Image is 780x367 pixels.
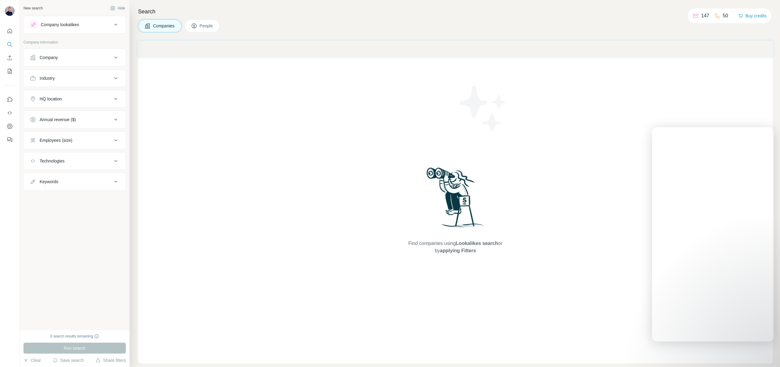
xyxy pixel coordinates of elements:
[40,54,58,61] div: Company
[50,334,99,339] div: 0 search results remaining
[456,241,498,246] span: Lookalikes search
[440,248,476,253] span: applying Filters
[5,107,15,118] button: Use Surfe API
[759,346,774,361] iframe: Intercom live chat
[53,357,84,363] button: Save search
[106,4,129,13] button: Hide
[5,39,15,50] button: Search
[40,158,65,164] div: Technologies
[40,117,76,123] div: Annual revenue ($)
[24,133,126,148] button: Employees (size)
[41,22,79,28] div: Company lookalikes
[40,96,62,102] div: HQ location
[456,81,510,136] img: Surfe Illustration - Stars
[23,5,43,11] div: New search
[723,12,728,19] p: 50
[138,7,773,16] h4: Search
[24,174,126,189] button: Keywords
[40,179,58,185] div: Keywords
[701,12,709,19] p: 147
[24,92,126,106] button: HQ location
[652,127,774,341] iframe: Intercom live chat
[24,50,126,65] button: Company
[23,357,41,363] button: Clear
[96,357,126,363] button: Share filters
[5,66,15,77] button: My lists
[138,41,773,57] iframe: Banner
[40,75,55,81] div: Industry
[738,12,767,20] button: Buy credits
[24,71,126,86] button: Industry
[5,134,15,145] button: Feedback
[24,154,126,168] button: Technologies
[23,40,126,45] p: Company information
[40,137,72,143] div: Employees (size)
[5,121,15,132] button: Dashboard
[24,17,126,32] button: Company lookalikes
[200,23,214,29] span: People
[5,26,15,37] button: Quick start
[5,6,15,16] img: Avatar
[5,52,15,63] button: Enrich CSV
[424,166,487,234] img: Surfe Illustration - Woman searching with binoculars
[24,112,126,127] button: Annual revenue ($)
[5,94,15,105] button: Use Surfe on LinkedIn
[406,240,504,254] span: Find companies using or by
[153,23,175,29] span: Companies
